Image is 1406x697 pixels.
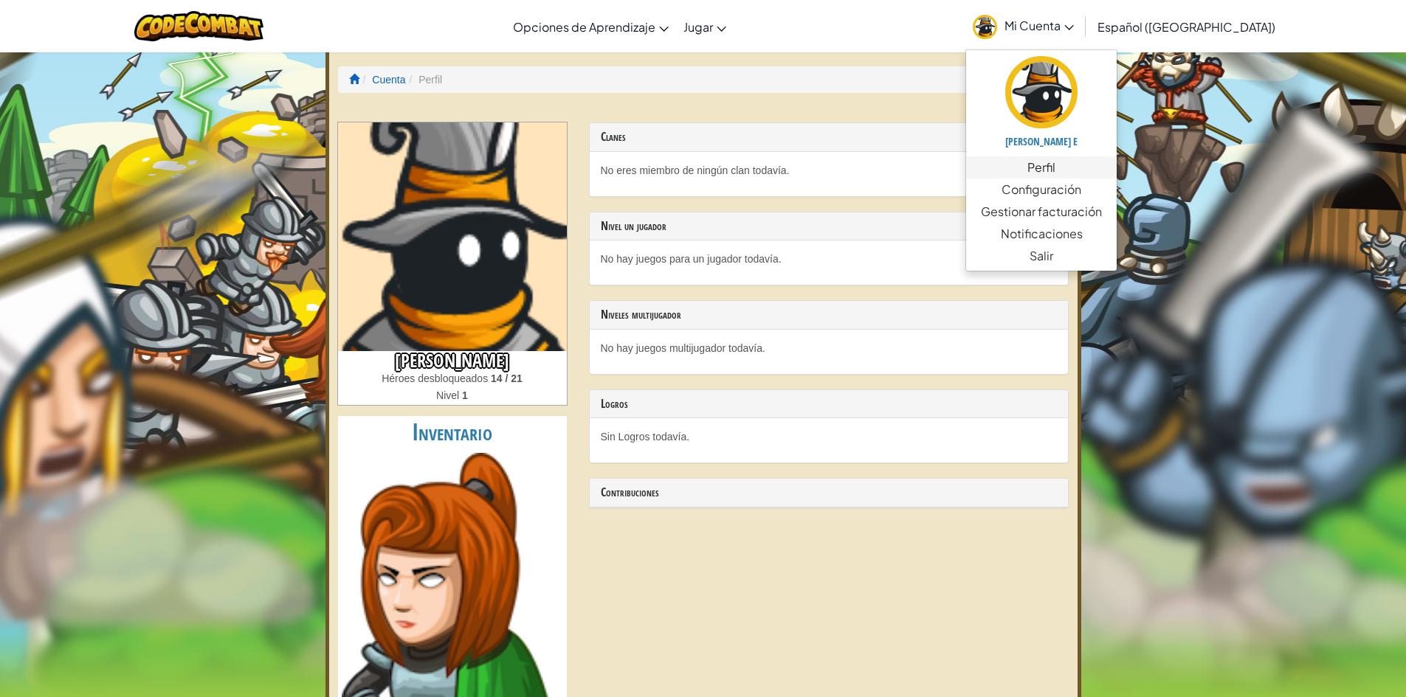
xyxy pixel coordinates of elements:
span: Notificaciones [1001,225,1083,243]
h3: Clanes [601,131,1057,144]
a: [PERSON_NAME] E [966,54,1117,156]
img: CodeCombat logo [134,11,263,41]
a: Notificaciones [966,223,1117,245]
a: Mi Cuenta [965,3,1081,49]
h3: Niveles multijugador [601,308,1057,322]
img: avatar [973,15,997,39]
p: No hay juegos para un jugador todavía. [601,252,1057,266]
strong: 1 [462,389,468,401]
li: Perfil [405,72,442,87]
h2: Inventario [338,416,567,449]
span: Mi Cuenta [1004,18,1074,33]
span: Jugar [683,19,713,35]
a: Perfil [966,156,1117,178]
p: No hay juegos multijugador todavía. [601,341,1057,356]
span: Opciones de Aprendizaje [513,19,655,35]
a: Español ([GEOGRAPHIC_DATA]) [1090,7,1283,46]
a: Salir [966,245,1117,267]
p: No eres miembro de ningún clan todavía. [601,163,1057,178]
a: Gestionar facturación [966,201,1117,223]
h3: Logros [601,398,1057,411]
img: avatar [1005,56,1078,128]
a: Jugar [676,7,734,46]
span: Héroes desbloqueados [382,372,491,384]
h5: [PERSON_NAME] E [981,136,1102,147]
span: Nivel [436,389,462,401]
h3: [PERSON_NAME] [338,351,567,371]
a: Opciones de Aprendizaje [506,7,676,46]
p: Sin Logros todavía. [601,429,1057,444]
a: Cuenta [372,74,405,86]
strong: 14 / 21 [491,372,523,384]
h3: Contribuciones [601,486,1057,499]
a: Configuración [966,178,1117,201]
h3: Nivel un jugador [601,220,1057,233]
span: Español ([GEOGRAPHIC_DATA]) [1097,19,1275,35]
